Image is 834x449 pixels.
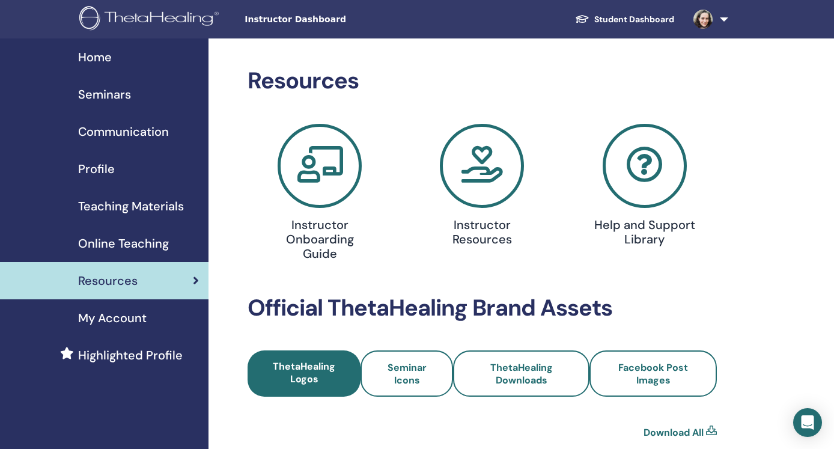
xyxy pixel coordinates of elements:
[644,426,704,440] a: Download All
[490,361,553,386] span: ThetaHealing Downloads
[79,6,223,33] img: logo.png
[693,10,713,29] img: default.jpg
[78,346,183,364] span: Highlighted Profile
[571,124,719,251] a: Help and Support Library
[618,361,688,386] span: Facebook Post Images
[78,234,169,252] span: Online Teaching
[245,13,425,26] span: Instructor Dashboard
[248,295,717,322] h2: Official ThetaHealing Brand Assets
[793,408,822,437] div: Open Intercom Messenger
[430,218,534,246] h4: Instructor Resources
[565,8,684,31] a: Student Dashboard
[78,272,138,290] span: Resources
[388,361,427,386] span: Seminar Icons
[78,309,147,327] span: My Account
[78,123,169,141] span: Communication
[589,350,717,397] a: Facebook Post Images
[248,350,361,397] a: ThetaHealing Logos
[78,160,115,178] span: Profile
[248,67,717,95] h2: Resources
[575,14,589,24] img: graduation-cap-white.svg
[453,350,589,397] a: ThetaHealing Downloads
[593,218,696,246] h4: Help and Support Library
[268,218,371,261] h4: Instructor Onboarding Guide
[78,197,184,215] span: Teaching Materials
[361,350,453,397] a: Seminar Icons
[78,48,112,66] span: Home
[246,124,394,266] a: Instructor Onboarding Guide
[408,124,556,251] a: Instructor Resources
[273,360,335,385] span: ThetaHealing Logos
[78,85,131,103] span: Seminars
